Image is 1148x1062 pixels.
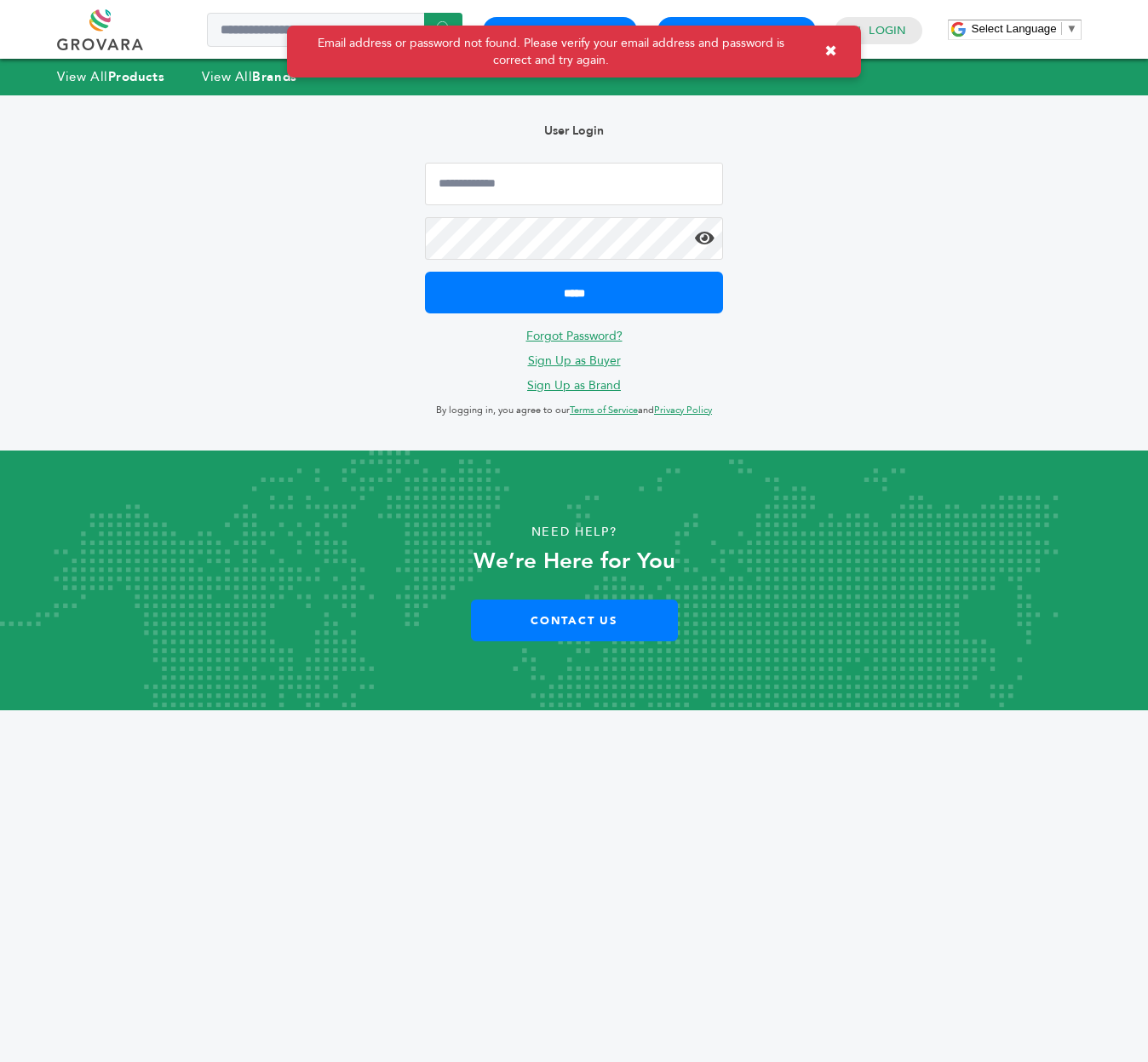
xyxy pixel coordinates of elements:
a: Login [869,23,906,38]
strong: Brands [252,68,296,85]
button: ✖ [812,34,850,69]
a: Terms of Service [570,404,638,416]
strong: Products [108,68,164,85]
a: Brand Registration [673,23,801,38]
a: Select Language​ [972,22,1077,35]
span: Email address or password not found. Please verify your email address and password is correct and... [298,35,803,68]
a: View AllBrands [202,68,297,85]
span: ▼ [1066,22,1077,35]
a: View AllProducts [57,68,164,85]
input: Password [425,217,723,260]
a: Buyer Registration [498,23,622,38]
input: Email Address [425,163,723,205]
a: Sign Up as Brand [527,377,621,393]
input: Search a product or brand... [207,13,462,47]
strong: We’re Here for You [474,546,675,577]
p: Need Help? [57,520,1090,545]
p: By logging in, you agree to our and [425,400,723,421]
span: ​ [1061,22,1062,35]
a: Privacy Policy [654,404,712,416]
a: Sign Up as Buyer [528,353,621,369]
b: User Login [544,123,604,139]
span: Select Language [972,22,1057,35]
a: Contact Us [471,600,678,641]
a: Forgot Password? [526,328,623,344]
